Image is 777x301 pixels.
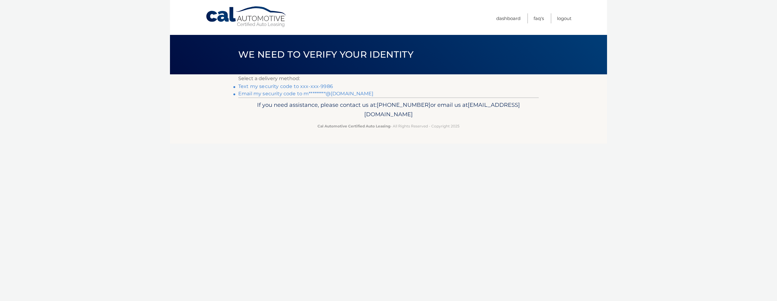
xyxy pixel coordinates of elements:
strong: Cal Automotive Certified Auto Leasing [317,124,390,128]
a: Dashboard [496,13,521,23]
a: Text my security code to xxx-xxx-9986 [238,83,333,89]
p: Select a delivery method: [238,74,539,83]
span: We need to verify your identity [238,49,413,60]
a: Logout [557,13,572,23]
span: [PHONE_NUMBER] [377,101,430,108]
a: Email my security code to m*********@[DOMAIN_NAME] [238,91,373,96]
a: Cal Automotive [205,6,287,28]
p: If you need assistance, please contact us at: or email us at [242,100,535,120]
p: - All Rights Reserved - Copyright 2025 [242,123,535,129]
a: FAQ's [534,13,544,23]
